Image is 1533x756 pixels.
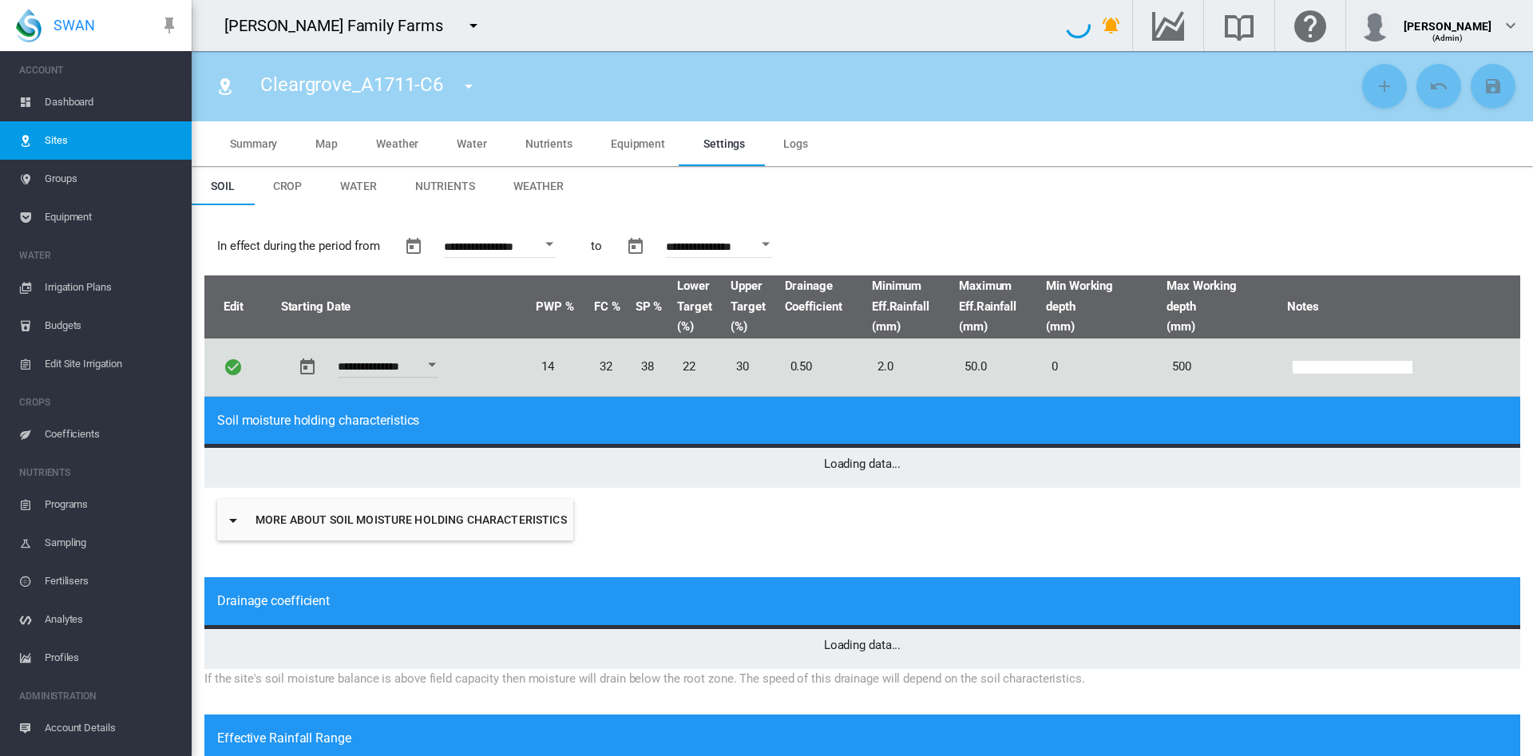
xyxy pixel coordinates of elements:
[415,180,475,192] span: Nutrients
[818,631,908,659] span: Loading data...
[19,460,179,485] span: NUTRIENTS
[959,276,1044,338] span: Maximum Eff.Rainfall (mm)
[45,345,179,383] span: Edit Site Irrigation
[16,9,42,42] img: SWAN-Landscape-Logo-Colour-drop.png
[217,413,419,428] span: Soil moisture holding characteristics
[398,231,430,263] button: md-calendar
[1167,276,1246,338] span: Max Working depth (mm)
[217,236,380,257] span: In effect during the period from
[677,276,729,338] span: Lower Target (%)
[594,297,633,318] span: Field Capacity
[204,338,1520,397] tr: Enter Date Open calendar 14 32 38 22 30 0.50 2.0 50.0 0 500
[45,639,179,677] span: Profiles
[45,198,179,236] span: Equipment
[260,73,443,96] span: Cleargrove_A1711-C6
[464,16,483,35] md-icon: icon-menu-down
[19,683,179,709] span: ADMINISTRATION
[19,57,179,83] span: ACCOUNT
[872,276,957,338] span: Minimum Eff.Rainfall (mm)
[620,231,652,263] button: md-calendar
[457,137,487,150] span: Water
[1416,64,1461,109] button: Cancel Changes
[1046,276,1126,338] span: Min Working depth (mm)
[1291,16,1329,35] md-icon: Click here for help
[45,268,179,307] span: Irrigation Plans
[535,230,564,259] button: Open calendar
[160,16,179,35] md-icon: icon-pin
[45,83,179,121] span: Dashboard
[281,297,535,318] span: Starting Date
[340,180,377,192] span: Water
[611,137,665,150] span: Equipment
[958,338,1045,397] td: 50.0
[19,390,179,415] span: CROPS
[783,137,808,150] span: Logs
[635,338,677,397] td: 38
[291,351,323,383] button: md-calendar
[784,338,871,397] td: 0.50
[45,600,179,639] span: Analytes
[273,180,303,192] span: Crop
[45,709,179,747] span: Account Details
[1102,16,1121,35] md-icon: icon-bell-ring
[1045,338,1166,397] td: 0
[216,77,235,96] md-icon: icon-map-marker-radius
[1432,34,1464,42] span: (Admin)
[376,137,418,150] span: Weather
[751,230,780,259] button: Open calendar
[458,10,489,42] button: icon-menu-down
[53,15,95,35] span: SWAN
[871,338,958,397] td: 2.0
[45,415,179,453] span: Coefficients
[315,137,338,150] span: Map
[1375,77,1394,96] md-icon: icon-plus
[444,241,556,257] input: Enter Date
[1149,16,1187,35] md-icon: Go to the Data Hub
[217,499,573,540] button: icon-menu-downMore about soil moisture holding characteristics
[1404,12,1491,28] div: [PERSON_NAME]
[676,338,730,397] td: 22
[45,524,179,562] span: Sampling
[453,70,485,102] button: icon-menu-down
[730,338,783,397] td: 30
[666,241,772,257] input: Enter Date
[1166,338,1286,397] td: 500
[818,450,908,477] span: Loading data...
[1359,10,1391,42] img: profile.jpg
[1501,16,1520,35] md-icon: icon-chevron-down
[1095,10,1127,42] button: icon-bell-ring
[1429,77,1448,96] md-icon: icon-undo
[209,70,241,102] button: Click to go to list of Sites
[591,236,602,257] span: to
[224,511,243,530] md-icon: icon-menu-down
[731,276,782,338] span: Upper Target (%)
[45,121,179,160] span: Sites
[217,730,351,746] span: Effective Rainfall Range
[338,361,438,377] input: Enter Date
[418,350,446,379] button: Open calendar
[224,297,274,318] span: Edit
[536,297,592,318] span: Permanent Wilting Point
[224,14,457,37] div: [PERSON_NAME] Family Farms
[217,593,330,608] span: Drainage coefficient
[45,562,179,600] span: Fertilisers
[1483,77,1503,96] md-icon: icon-content-save
[19,243,179,268] span: WATER
[211,180,235,192] span: Soil
[230,137,277,150] span: Summary
[459,77,478,96] md-icon: icon-menu-down
[1220,16,1258,35] md-icon: Search the knowledge base
[593,338,634,397] td: 32
[636,297,676,318] span: Saturation Point
[703,137,745,150] span: Settings
[45,485,179,524] span: Programs
[1362,64,1407,109] button: Add New Setting
[204,669,1520,715] div: If the site's soil moisture balance is above field capacity then moisture will drain below the ro...
[1471,64,1515,109] button: Save Changes
[513,180,564,192] span: Weather
[535,338,593,397] td: 14
[45,160,179,198] span: Groups
[1287,297,1482,318] span: Notes
[525,137,572,150] span: Nutrients
[785,276,870,338] span: Drainage Coefficient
